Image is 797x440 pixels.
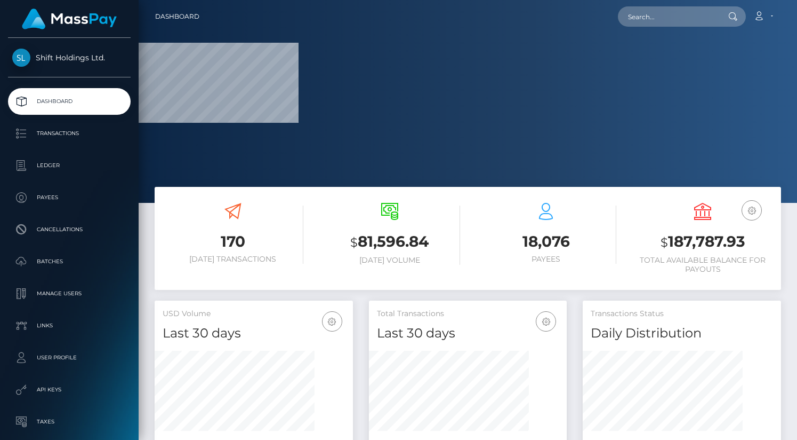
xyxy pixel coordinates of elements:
h3: 81,596.84 [319,231,460,253]
a: Manage Users [8,280,131,307]
a: Cancellations [8,216,131,243]
a: Transactions [8,120,131,147]
p: Payees [12,190,126,206]
p: Transactions [12,125,126,142]
p: Cancellations [12,222,126,238]
small: $ [350,235,358,250]
p: API Keys [12,382,126,398]
h3: 187,787.93 [632,231,773,253]
h5: Total Transactions [377,309,559,319]
p: Batches [12,254,126,270]
h5: Transactions Status [591,309,773,319]
h5: USD Volume [163,309,345,319]
p: Taxes [12,414,126,430]
h6: [DATE] Transactions [163,255,303,264]
a: Dashboard [8,88,131,115]
h6: Payees [476,255,617,264]
img: Shift Holdings Ltd. [12,49,30,67]
a: Batches [8,248,131,275]
a: API Keys [8,376,131,403]
h4: Last 30 days [163,324,345,343]
h3: 170 [163,231,303,252]
p: Dashboard [12,93,126,109]
img: MassPay Logo [22,9,117,29]
p: Links [12,318,126,334]
a: Payees [8,184,131,211]
input: Search... [618,6,718,27]
a: Ledger [8,152,131,179]
a: Taxes [8,408,131,435]
a: User Profile [8,344,131,371]
p: Ledger [12,158,126,174]
small: $ [661,235,668,250]
a: Dashboard [155,5,199,28]
p: User Profile [12,350,126,366]
p: Manage Users [12,286,126,302]
h6: [DATE] Volume [319,256,460,265]
h3: 18,076 [476,231,617,252]
h6: Total Available Balance for Payouts [632,256,773,274]
a: Links [8,312,131,339]
span: Shift Holdings Ltd. [8,53,131,62]
h4: Last 30 days [377,324,559,343]
h4: Daily Distribution [591,324,773,343]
